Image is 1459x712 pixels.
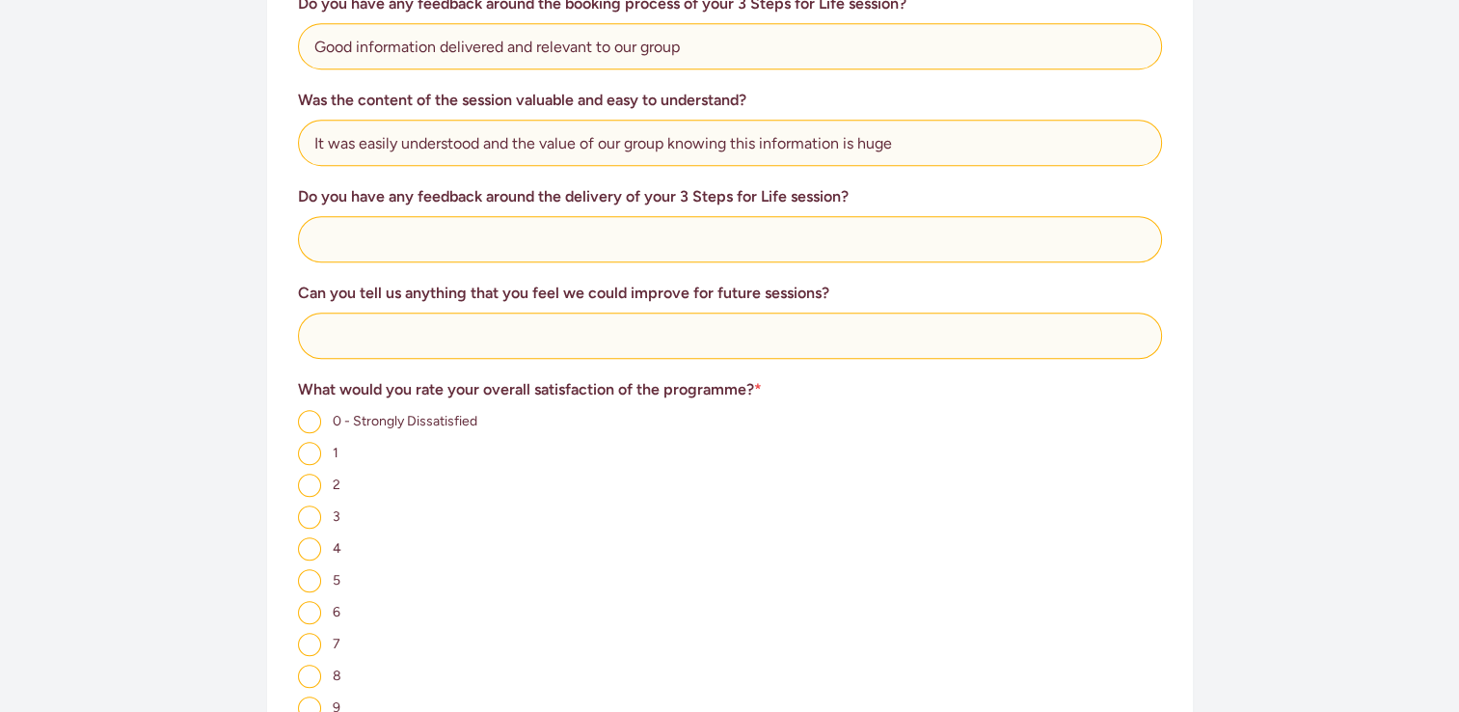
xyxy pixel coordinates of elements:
[298,601,321,624] input: 6
[298,537,321,561] input: 4
[333,668,341,684] span: 8
[298,410,321,433] input: 0 - Strongly Dissatisfied
[333,477,340,493] span: 2
[298,282,1162,305] h3: Can you tell us anything that you feel we could improve for future sessions?
[298,378,1162,401] h3: What would you rate your overall satisfaction of the programme?
[333,413,477,429] span: 0 - Strongly Dissatisfied
[333,445,338,461] span: 1
[333,572,340,589] span: 5
[298,474,321,497] input: 2
[298,665,321,688] input: 8
[298,185,1162,208] h3: Do you have any feedback around the delivery of your 3 Steps for Life session?
[298,89,1162,112] h3: Was the content of the session valuable and easy to understand?
[298,506,321,529] input: 3
[298,633,321,656] input: 7
[333,604,340,620] span: 6
[333,508,340,525] span: 3
[333,636,340,652] span: 7
[298,569,321,592] input: 5
[333,540,341,557] span: 4
[298,442,321,465] input: 1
